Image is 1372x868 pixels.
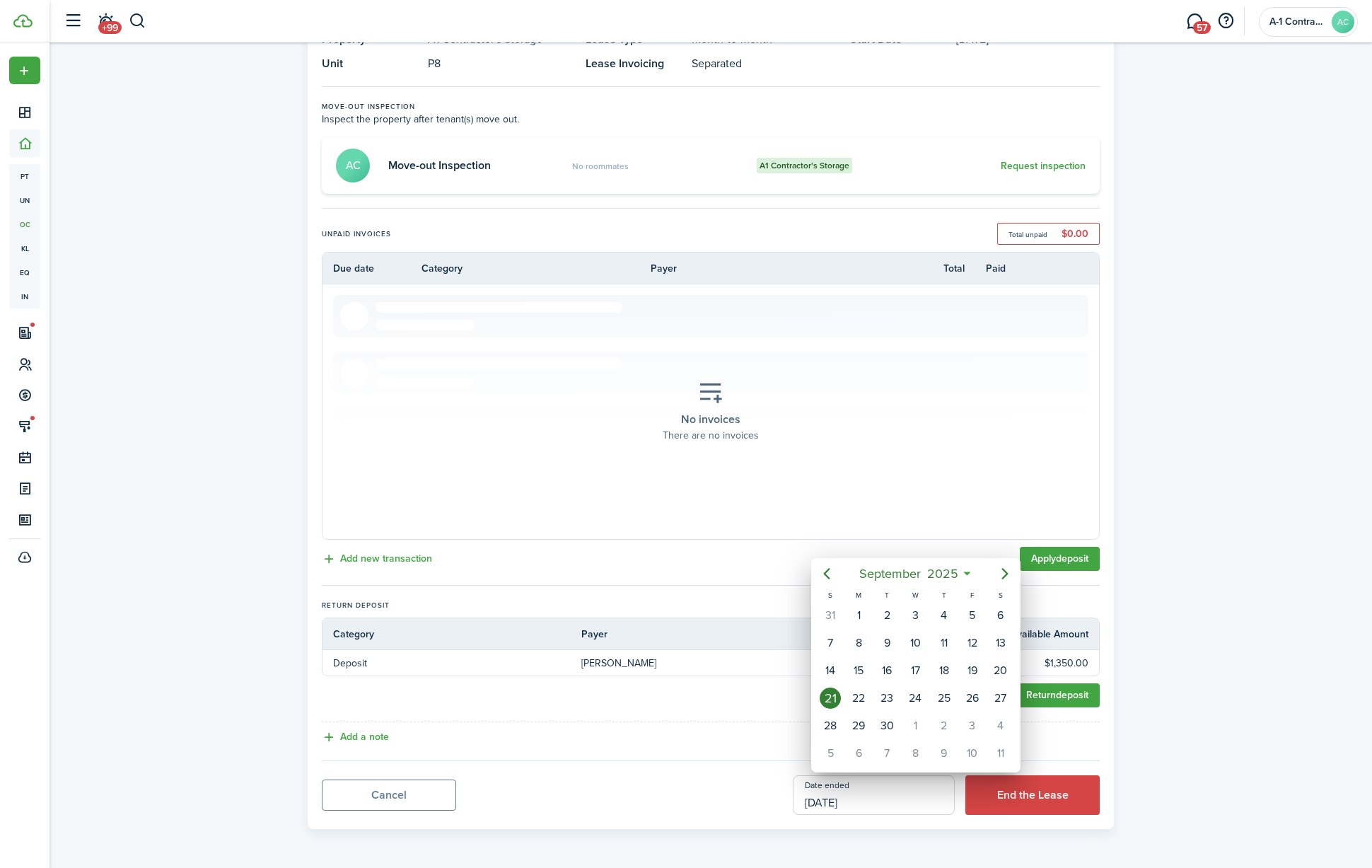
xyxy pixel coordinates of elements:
div: Thursday, October 2, 2025 [934,715,955,736]
div: Wednesday, September 10, 2025 [905,632,926,654]
div: Sunday, September 14, 2025 [820,660,841,681]
div: Wednesday, September 3, 2025 [905,605,926,626]
div: Wednesday, September 17, 2025 [905,660,926,681]
div: Wednesday, October 8, 2025 [905,743,926,764]
div: Sunday, October 5, 2025 [820,743,841,764]
div: Saturday, September 20, 2025 [990,660,1011,681]
div: Sunday, September 7, 2025 [820,632,841,654]
div: Friday, September 26, 2025 [962,688,983,709]
div: Thursday, September 25, 2025 [934,688,955,709]
div: Saturday, October 11, 2025 [990,743,1011,764]
div: Tuesday, October 7, 2025 [876,743,897,764]
mbsc-button: September2025 [850,561,967,586]
div: Saturday, September 13, 2025 [990,632,1011,654]
div: Friday, September 19, 2025 [962,660,983,681]
div: Monday, September 1, 2025 [848,605,869,626]
div: Thursday, October 9, 2025 [934,743,955,764]
div: Tuesday, September 23, 2025 [876,688,897,709]
span: 2025 [924,561,961,586]
div: Monday, September 8, 2025 [848,632,869,654]
div: T [930,589,958,601]
div: T [873,589,901,601]
div: Friday, October 3, 2025 [962,715,983,736]
div: Wednesday, October 1, 2025 [905,715,926,736]
div: Tuesday, September 9, 2025 [876,632,897,654]
div: Thursday, September 11, 2025 [934,632,955,654]
span: September [856,561,924,586]
div: Sunday, August 31, 2025 [820,605,841,626]
div: Tuesday, September 16, 2025 [876,660,897,681]
mbsc-button: Next page [991,560,1019,588]
div: Monday, September 22, 2025 [848,688,869,709]
div: Saturday, September 27, 2025 [990,688,1011,709]
div: Sunday, September 28, 2025 [820,715,841,736]
div: Monday, September 29, 2025 [848,715,869,736]
div: Friday, September 12, 2025 [962,632,983,654]
div: W [901,589,929,601]
div: Friday, September 5, 2025 [962,605,983,626]
mbsc-button: Previous page [813,560,841,588]
div: Monday, September 15, 2025 [848,660,869,681]
div: S [816,589,844,601]
div: Thursday, September 4, 2025 [934,605,955,626]
div: Today, Sunday, September 21, 2025 [820,688,841,709]
div: Tuesday, September 30, 2025 [876,715,897,736]
div: Friday, October 10, 2025 [962,743,983,764]
div: Tuesday, September 2, 2025 [876,605,897,626]
div: Wednesday, September 24, 2025 [905,688,926,709]
div: S [987,589,1015,601]
div: Monday, October 6, 2025 [848,743,869,764]
div: Saturday, October 4, 2025 [990,715,1011,736]
div: M [844,589,873,601]
div: Saturday, September 6, 2025 [990,605,1011,626]
div: F [958,589,987,601]
div: Thursday, September 18, 2025 [934,660,955,681]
